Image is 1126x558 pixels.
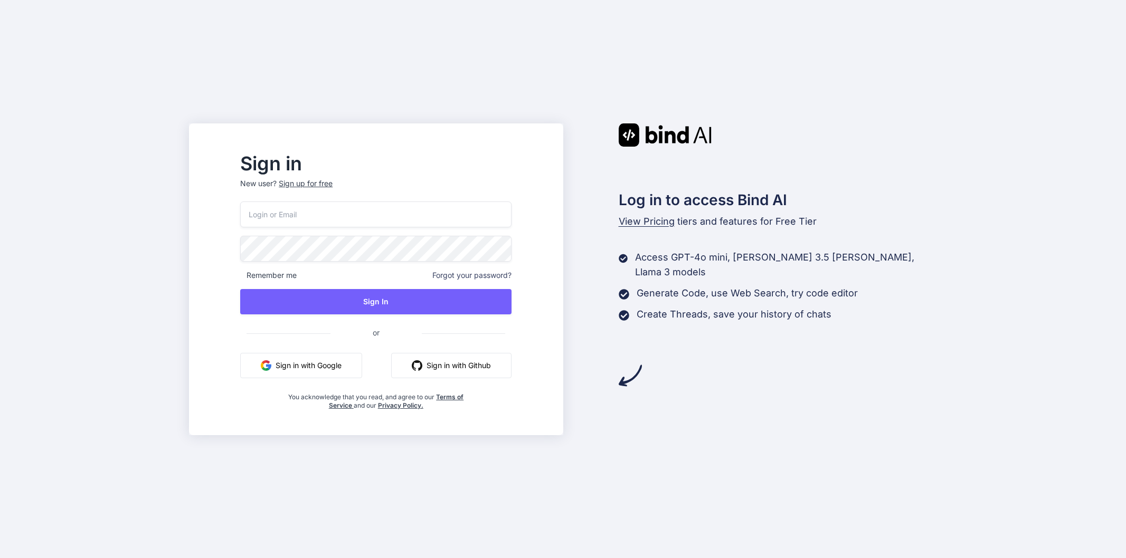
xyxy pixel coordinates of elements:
[330,320,422,345] span: or
[261,360,271,371] img: google
[619,189,938,211] h2: Log in to access Bind AI
[432,270,512,281] span: Forgot your password?
[240,201,512,227] input: Login or Email
[412,360,422,371] img: github
[619,364,642,387] img: arrow
[279,178,333,189] div: Sign up for free
[329,393,464,409] a: Terms of Service
[619,214,938,229] p: tiers and features for Free Tier
[240,353,362,378] button: Sign in with Google
[637,286,858,301] p: Generate Code, use Web Search, try code editor
[378,401,423,409] a: Privacy Policy.
[240,155,512,172] h2: Sign in
[240,270,297,281] span: Remember me
[619,216,675,227] span: View Pricing
[637,307,831,322] p: Create Threads, save your history of chats
[286,387,467,410] div: You acknowledge that you read, and agree to our and our
[619,123,712,147] img: Bind AI logo
[635,250,937,280] p: Access GPT-4o mini, [PERSON_NAME] 3.5 [PERSON_NAME], Llama 3 models
[240,289,512,314] button: Sign In
[240,178,512,201] p: New user?
[391,353,512,378] button: Sign in with Github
